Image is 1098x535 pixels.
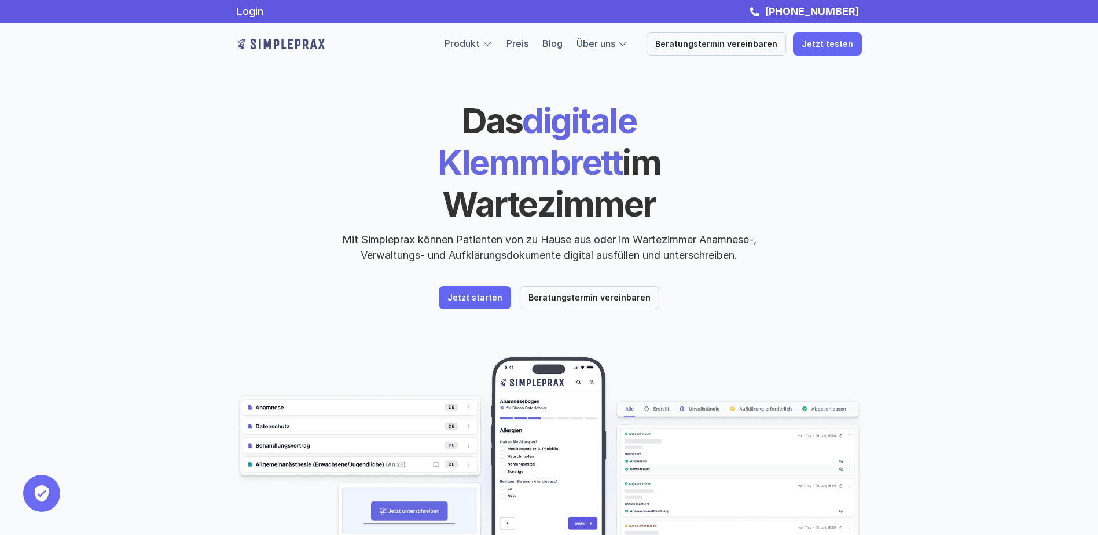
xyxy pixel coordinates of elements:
[439,286,511,309] a: Jetzt starten
[506,38,528,49] a: Preis
[528,293,651,303] p: Beratungstermin vereinbaren
[447,293,502,303] p: Jetzt starten
[442,141,667,225] span: im Wartezimmer
[445,38,480,49] a: Produkt
[793,32,862,56] a: Jetzt testen
[647,32,786,56] a: Beratungstermin vereinbaren
[350,100,749,225] h1: digitale Klemmbrett
[542,38,563,49] a: Blog
[237,5,263,17] a: Login
[762,5,862,17] a: [PHONE_NUMBER]
[520,286,659,309] a: Beratungstermin vereinbaren
[462,100,523,141] span: Das
[802,39,853,49] p: Jetzt testen
[576,38,615,49] a: Über uns
[332,232,766,263] p: Mit Simpleprax können Patienten von zu Hause aus oder im Wartezimmer Anamnese-, Verwaltungs- und ...
[655,39,777,49] p: Beratungstermin vereinbaren
[765,5,859,17] strong: [PHONE_NUMBER]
